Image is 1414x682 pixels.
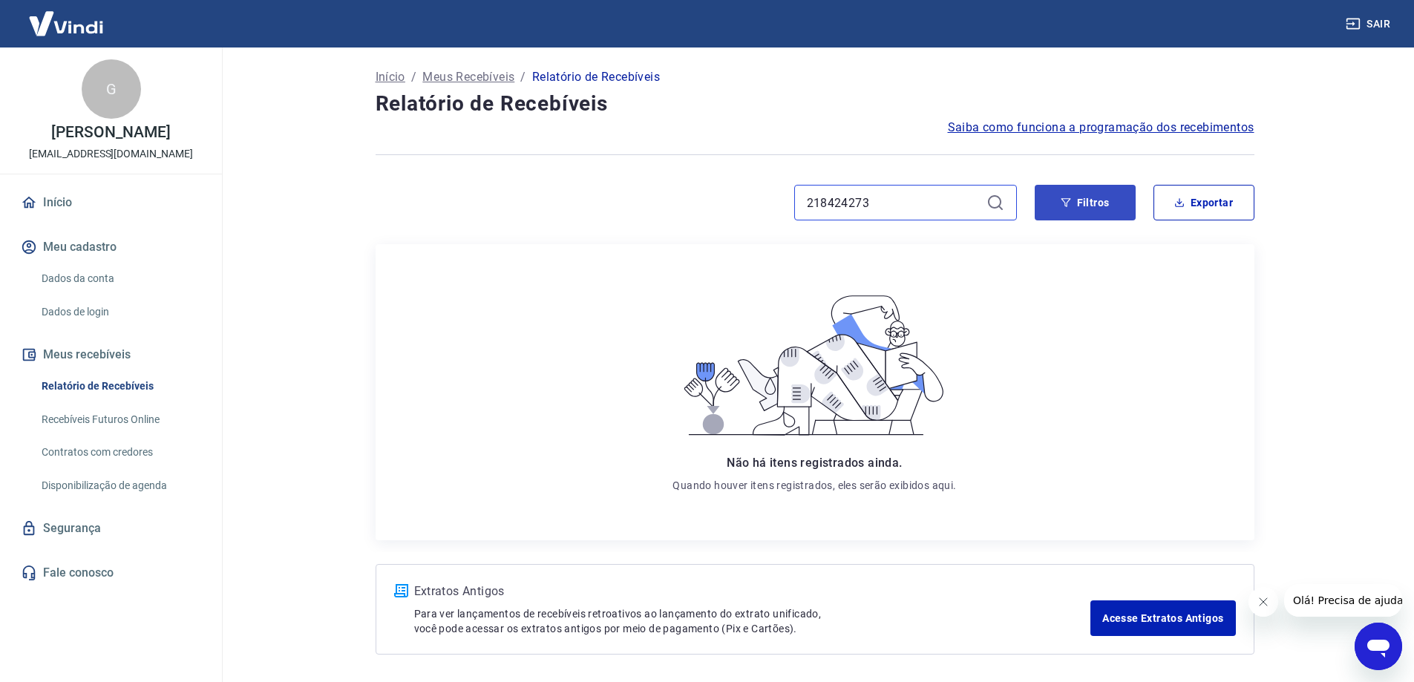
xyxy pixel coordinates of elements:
[36,470,204,501] a: Disponibilização de agenda
[36,404,204,435] a: Recebíveis Futuros Online
[1035,185,1136,220] button: Filtros
[532,68,660,86] p: Relatório de Recebíveis
[36,297,204,327] a: Dados de login
[1153,185,1254,220] button: Exportar
[18,557,204,589] a: Fale conosco
[414,606,1091,636] p: Para ver lançamentos de recebíveis retroativos ao lançamento do extrato unificado, você pode aces...
[394,584,408,597] img: ícone
[727,456,902,470] span: Não há itens registrados ainda.
[18,1,114,46] img: Vindi
[672,478,956,493] p: Quando houver itens registrados, eles serão exibidos aqui.
[414,583,1091,600] p: Extratos Antigos
[948,119,1254,137] a: Saiba como funciona a programação dos recebimentos
[807,191,981,214] input: Busque pelo número do pedido
[1248,587,1278,617] iframe: Fechar mensagem
[18,231,204,263] button: Meu cadastro
[422,68,514,86] a: Meus Recebíveis
[18,512,204,545] a: Segurança
[18,338,204,371] button: Meus recebíveis
[51,125,170,140] p: [PERSON_NAME]
[1355,623,1402,670] iframe: Botão para abrir a janela de mensagens
[1343,10,1396,38] button: Sair
[411,68,416,86] p: /
[29,146,193,162] p: [EMAIL_ADDRESS][DOMAIN_NAME]
[520,68,526,86] p: /
[18,186,204,219] a: Início
[36,371,204,401] a: Relatório de Recebíveis
[376,89,1254,119] h4: Relatório de Recebíveis
[1284,584,1402,617] iframe: Mensagem da empresa
[1090,600,1235,636] a: Acesse Extratos Antigos
[36,437,204,468] a: Contratos com credores
[82,59,141,119] div: G
[36,263,204,294] a: Dados da conta
[376,68,405,86] a: Início
[9,10,125,22] span: Olá! Precisa de ajuda?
